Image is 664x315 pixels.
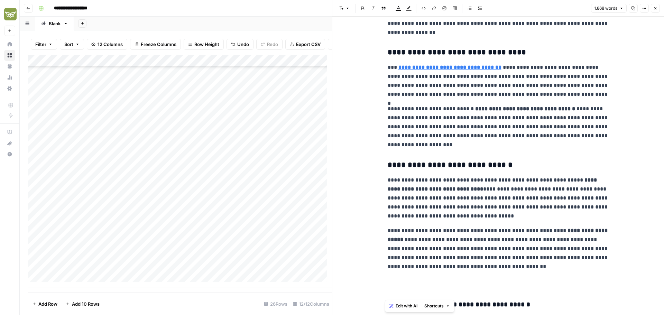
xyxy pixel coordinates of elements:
button: Add 10 Rows [62,298,104,309]
button: Edit with AI [387,302,420,311]
span: Export CSV [296,41,321,48]
span: Undo [237,41,249,48]
a: Settings [4,83,15,94]
button: Freeze Columns [130,39,181,50]
span: Freeze Columns [141,41,176,48]
button: Undo [227,39,253,50]
a: Blank [35,17,74,30]
div: Blank [49,20,61,27]
button: Row Height [184,39,224,50]
div: 12/12 Columns [290,298,332,309]
span: Row Height [194,41,219,48]
button: Shortcuts [422,302,453,311]
a: Usage [4,72,15,83]
button: Workspace: Evergreen Media [4,6,15,23]
div: What's new? [4,138,15,148]
button: 1.868 words [591,4,627,13]
span: Add 10 Rows [72,300,100,307]
img: Evergreen Media Logo [4,8,17,20]
a: Browse [4,50,15,61]
button: What's new? [4,138,15,149]
button: Filter [31,39,57,50]
span: 1.868 words [594,5,617,11]
span: Edit with AI [396,303,417,309]
span: 12 Columns [98,41,123,48]
div: 26 Rows [261,298,290,309]
span: Redo [267,41,278,48]
button: Redo [256,39,283,50]
span: Filter [35,41,46,48]
button: Export CSV [285,39,325,50]
a: AirOps Academy [4,127,15,138]
button: 12 Columns [87,39,127,50]
span: Add Row [38,300,57,307]
button: Sort [60,39,84,50]
button: Help + Support [4,149,15,160]
a: Home [4,39,15,50]
button: Add Row [28,298,62,309]
a: Your Data [4,61,15,72]
span: Sort [64,41,73,48]
span: Shortcuts [424,303,444,309]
